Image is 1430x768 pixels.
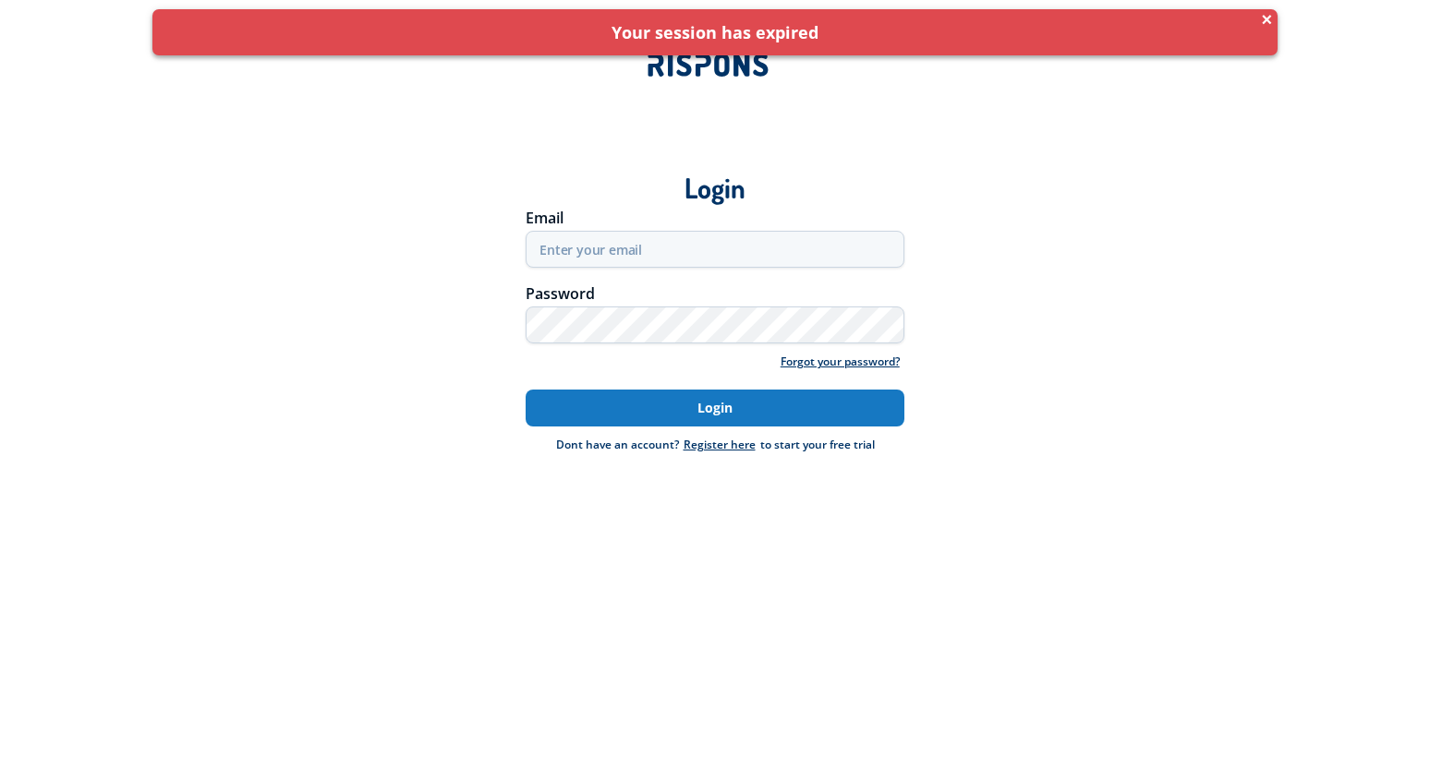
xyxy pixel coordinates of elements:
[166,23,1264,42] div: Your session has expired
[1260,13,1273,26] span: ×
[526,210,904,225] div: Email
[679,436,875,454] div: to start your free trial
[81,142,1349,206] div: Login
[526,390,904,426] button: Login
[776,353,904,371] a: Forgot your password?
[556,436,679,454] div: Dont have an account?
[679,437,760,452] a: Register here
[526,286,904,301] div: Password
[526,231,904,268] input: Enter your email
